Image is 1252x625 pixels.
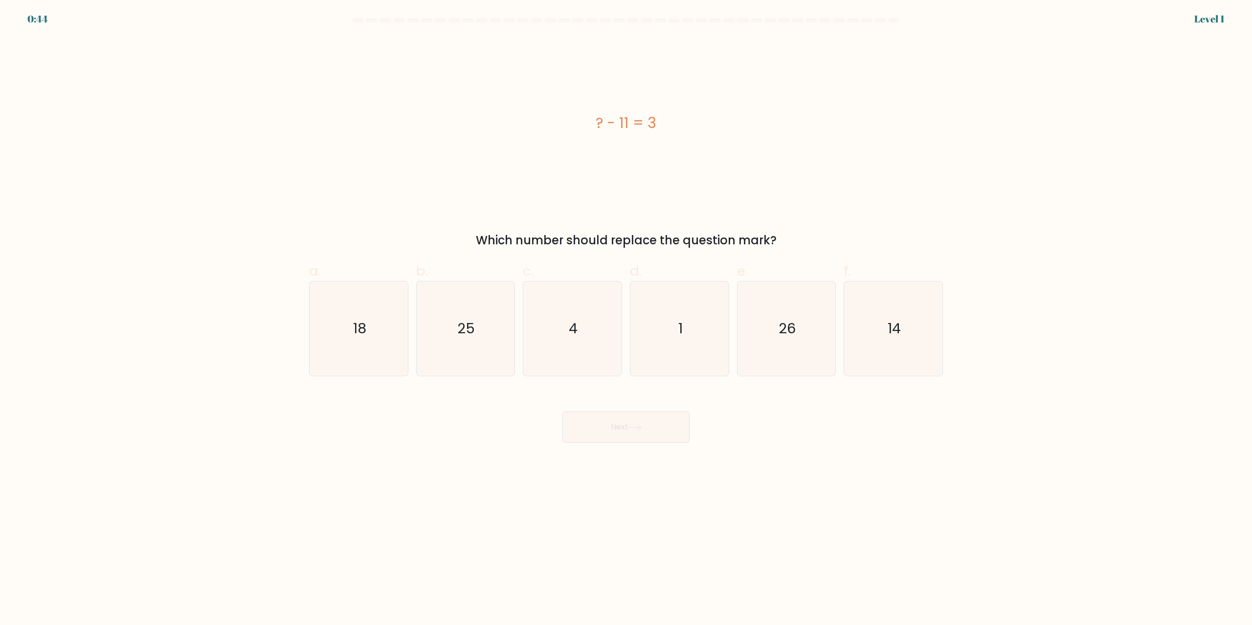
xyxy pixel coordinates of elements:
[523,261,534,280] span: c.
[315,232,937,249] div: Which number should replace the question mark?
[309,112,943,134] div: ? - 11 = 3
[888,319,901,339] text: 14
[779,319,796,339] text: 26
[27,12,48,26] div: 0:44
[678,319,683,339] text: 1
[458,319,475,339] text: 25
[1194,12,1225,26] div: Level 1
[309,261,321,280] span: a.
[353,319,366,339] text: 18
[737,261,748,280] span: e.
[562,411,690,443] button: Next
[844,261,850,280] span: f.
[569,319,578,339] text: 4
[416,261,428,280] span: b.
[630,261,642,280] span: d.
